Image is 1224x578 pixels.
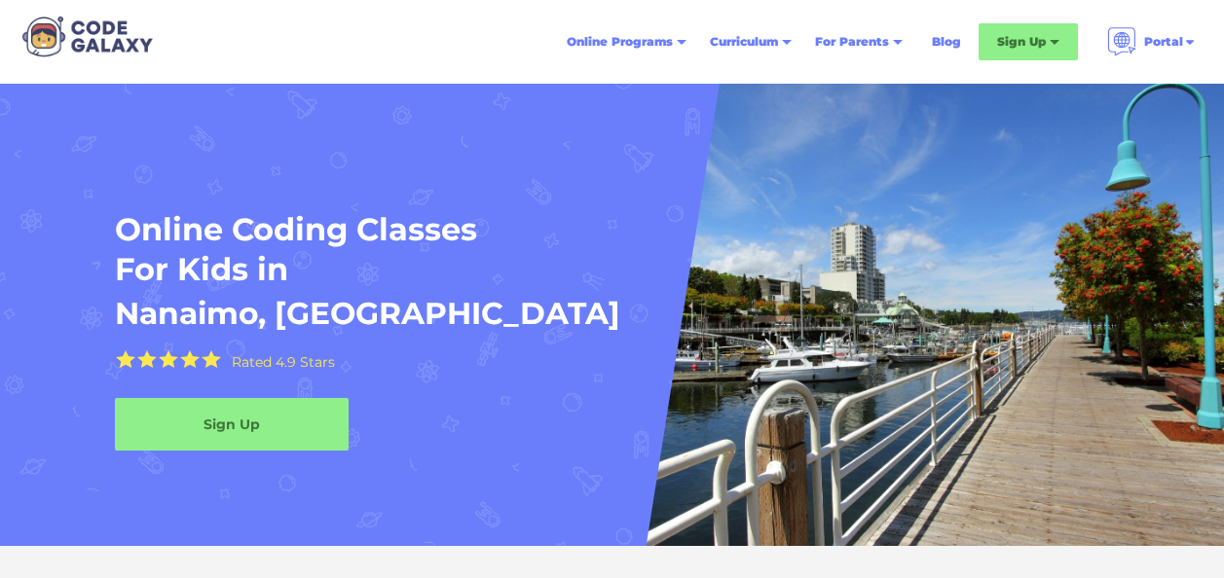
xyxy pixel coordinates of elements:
img: Yellow Star - the Code Galaxy [116,350,135,369]
div: Rated 4.9 Stars [232,355,335,369]
img: Yellow Star - the Code Galaxy [159,350,178,369]
div: Portal [1095,19,1208,64]
div: Sign Up [115,415,349,434]
h1: Nanaimo, [GEOGRAPHIC_DATA] [115,294,620,334]
div: Sign Up [979,23,1078,60]
a: Blog [920,24,973,59]
div: Portal [1144,32,1183,52]
div: Curriculum [710,32,778,52]
a: Sign Up [115,398,349,451]
div: For Parents [803,24,914,59]
div: For Parents [815,32,889,52]
div: Sign Up [997,32,1046,52]
h1: Online Coding Classes For Kids in [115,209,956,290]
img: Yellow Star - the Code Galaxy [180,350,200,369]
img: Yellow Star - the Code Galaxy [202,350,221,369]
img: Yellow Star - the Code Galaxy [137,350,157,369]
div: Online Programs [567,32,673,52]
div: Curriculum [698,24,803,59]
div: Online Programs [555,24,698,59]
